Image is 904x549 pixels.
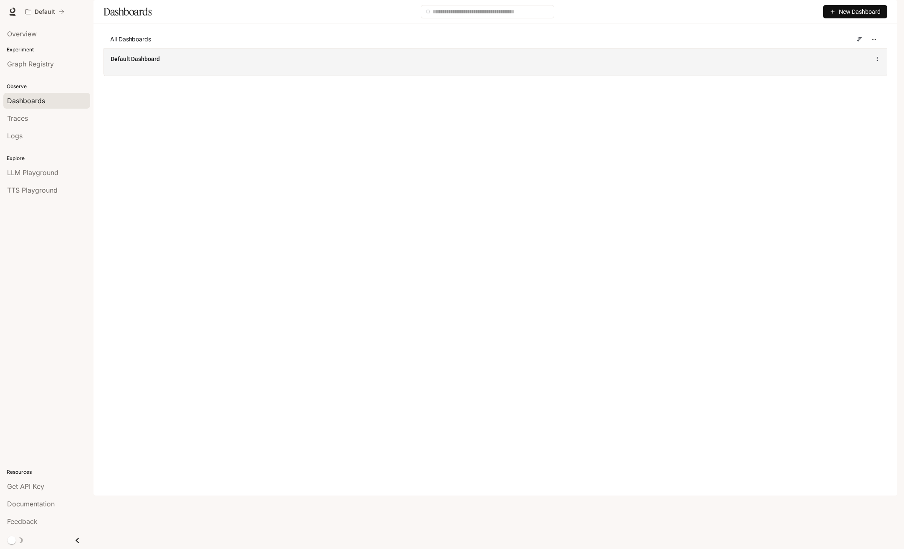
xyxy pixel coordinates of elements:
p: Default [35,8,55,15]
button: New Dashboard [823,5,887,18]
span: New Dashboard [839,7,881,16]
h1: Dashboards [104,3,152,20]
span: All Dashboards [110,35,151,43]
button: All workspaces [22,3,68,20]
a: Default Dashboard [111,55,160,63]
